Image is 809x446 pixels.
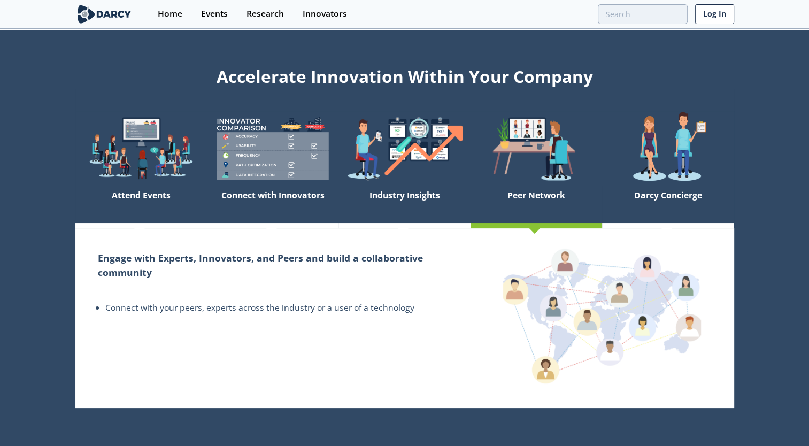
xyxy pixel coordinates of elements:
div: Innovators [303,10,347,18]
div: Industry Insights [338,186,470,223]
div: Home [158,10,182,18]
a: Log In [695,4,734,24]
img: logo-wide.svg [75,5,134,24]
h2: Engage with Experts, Innovators, and Peers and build a collaborative community [98,251,448,279]
img: welcome-concierge-wide-20dccca83e9cbdbb601deee24fb8df72.png [602,111,734,186]
div: Accelerate Innovation Within Your Company [75,60,734,89]
input: Advanced Search [598,4,688,24]
img: peer-network-4b24cf0a691af4c61cae572e598c8d44.png [503,247,701,383]
div: Attend Events [75,186,207,223]
img: welcome-compare-1b687586299da8f117b7ac84fd957760.png [207,111,338,186]
div: Darcy Concierge [602,186,734,223]
div: Connect with Innovators [207,186,338,223]
div: Research [246,10,284,18]
img: welcome-attend-b816887fc24c32c29d1763c6e0ddb6e6.png [471,111,602,186]
li: Connect with your peers, experts across the industry or a user of a technology [105,302,448,314]
img: welcome-find-a12191a34a96034fcac36f4ff4d37733.png [338,111,470,186]
img: welcome-explore-560578ff38cea7c86bcfe544b5e45342.png [75,111,207,186]
div: Peer Network [471,186,602,223]
div: Events [201,10,228,18]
